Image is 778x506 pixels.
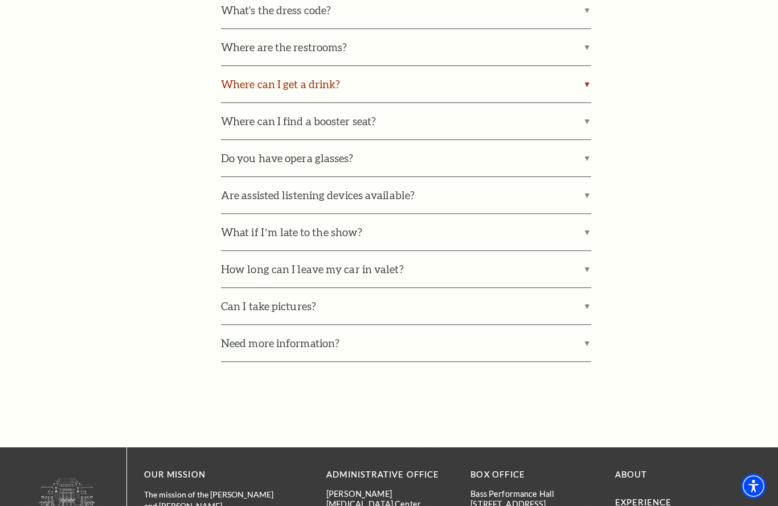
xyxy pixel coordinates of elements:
[221,325,591,361] label: Need more information?
[615,470,648,479] a: About
[221,288,591,324] label: Can I take pictures?
[741,474,766,499] div: Accessibility Menu
[326,468,453,482] p: Administrative Office
[144,468,286,482] p: OUR MISSION
[221,66,591,102] label: Where can I get a drink?
[221,214,591,250] label: What if I’m late to the show?
[470,468,597,482] p: BOX OFFICE
[470,489,597,499] p: Bass Performance Hall
[221,140,591,176] label: Do you have opera glasses?
[221,103,591,139] label: Where can I find a booster seat?
[221,177,591,213] label: Are assisted listening devices available?
[221,251,591,287] label: How long can I leave my car in valet?
[221,29,591,65] label: Where are the restrooms?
